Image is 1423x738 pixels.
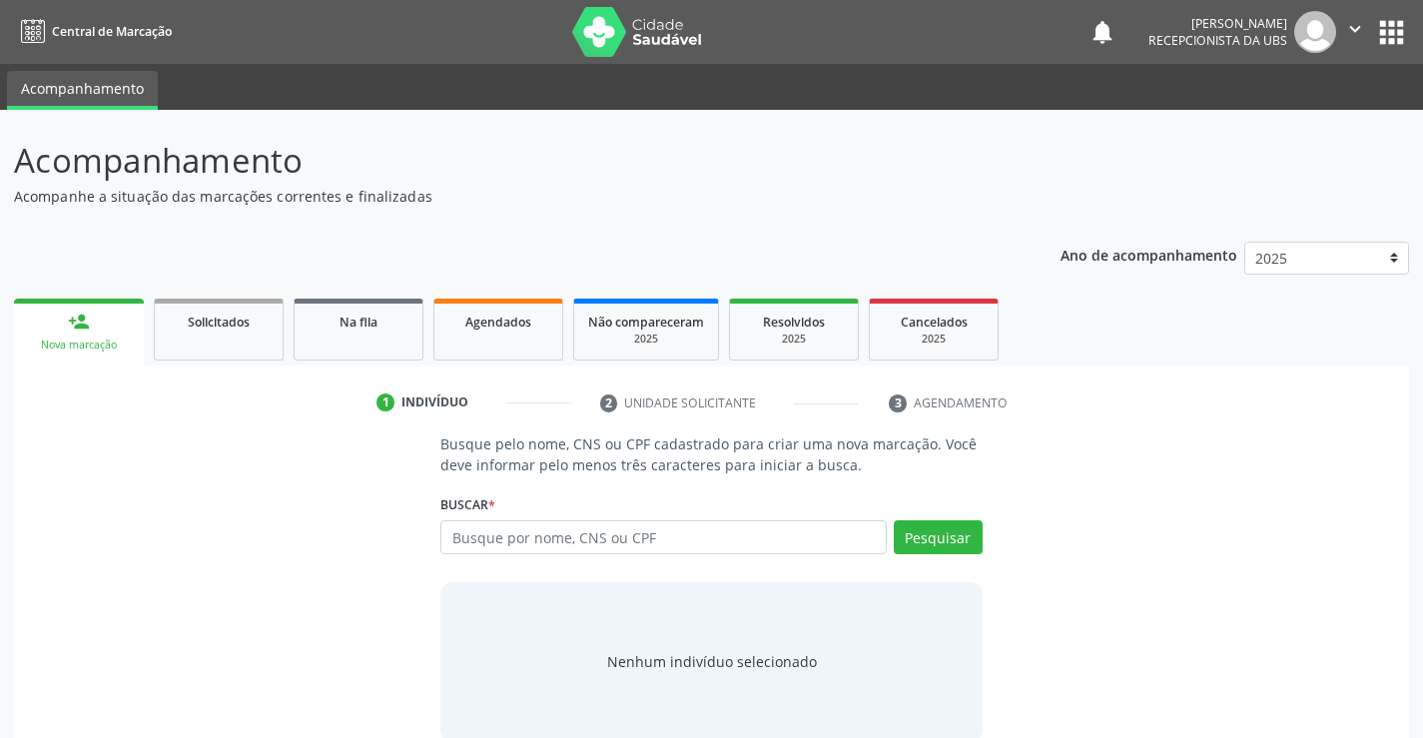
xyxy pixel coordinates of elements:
[440,520,886,554] input: Busque por nome, CNS ou CPF
[894,520,983,554] button: Pesquisar
[440,433,982,475] p: Busque pelo nome, CNS ou CPF cadastrado para criar uma nova marcação. Você deve informar pelo men...
[7,71,158,110] a: Acompanhamento
[14,15,172,48] a: Central de Marcação
[901,314,968,331] span: Cancelados
[1294,11,1336,53] img: img
[588,314,704,331] span: Não compareceram
[1148,32,1287,49] span: Recepcionista da UBS
[188,314,250,331] span: Solicitados
[52,23,172,40] span: Central de Marcação
[1344,18,1366,40] i: 
[440,489,495,520] label: Buscar
[28,338,130,353] div: Nova marcação
[744,332,844,347] div: 2025
[14,136,991,186] p: Acompanhamento
[588,332,704,347] div: 2025
[376,393,394,411] div: 1
[1148,15,1287,32] div: [PERSON_NAME]
[68,311,90,333] div: person_add
[1336,11,1374,53] button: 
[884,332,984,347] div: 2025
[763,314,825,331] span: Resolvidos
[1061,242,1237,267] p: Ano de acompanhamento
[1088,18,1116,46] button: notifications
[607,651,817,672] div: Nenhum indivíduo selecionado
[465,314,531,331] span: Agendados
[340,314,377,331] span: Na fila
[401,393,468,411] div: Indivíduo
[14,186,991,207] p: Acompanhe a situação das marcações correntes e finalizadas
[1374,15,1409,50] button: apps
